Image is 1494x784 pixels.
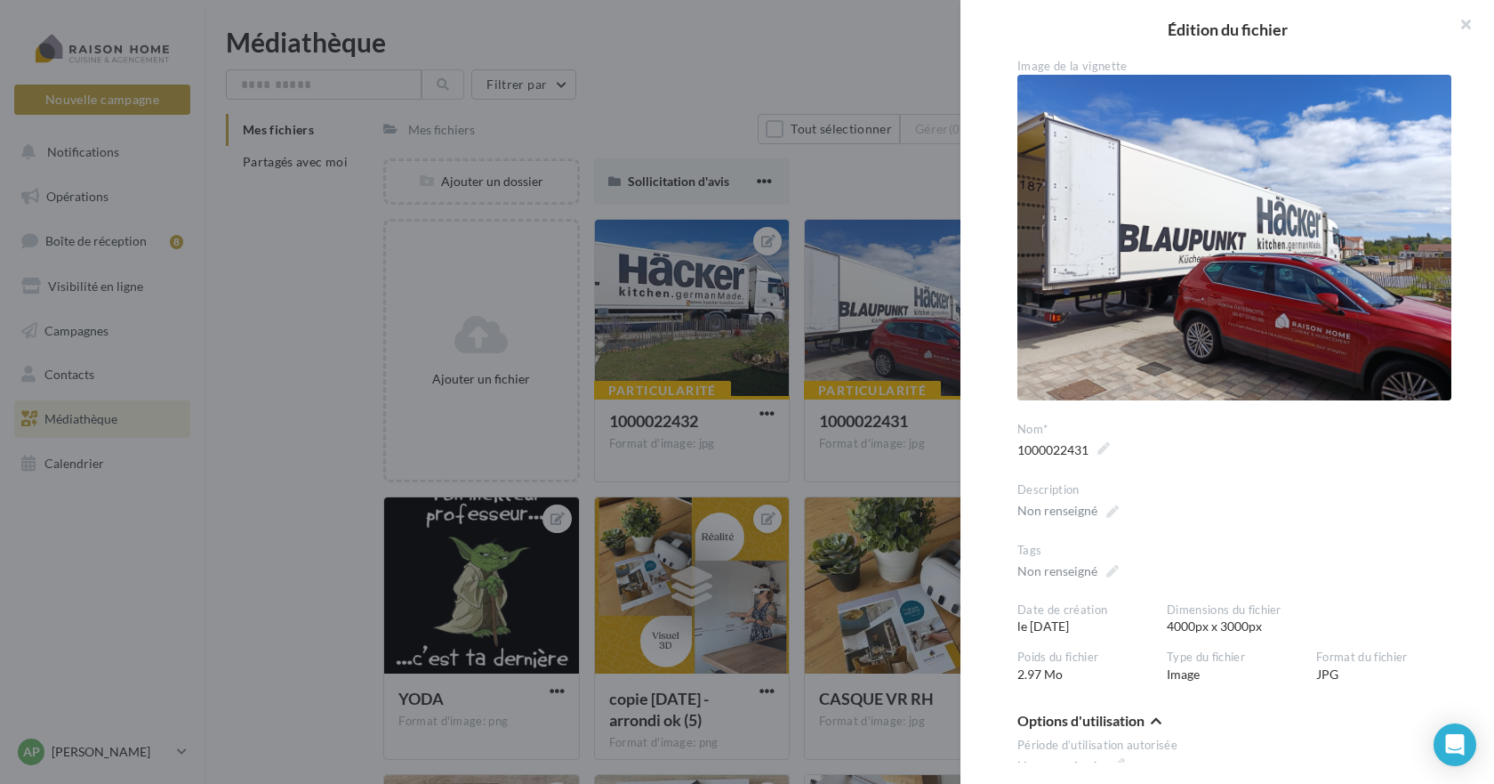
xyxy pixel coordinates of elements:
div: Image [1167,650,1316,683]
button: Options d'utilisation [1017,712,1161,733]
div: Période d’utilisation autorisée [1017,738,1451,754]
span: Options d'utilisation [1017,714,1145,728]
div: Poids du fichier [1017,650,1153,666]
div: Open Intercom Messenger [1434,723,1476,766]
div: Tags [1017,543,1451,559]
div: 4000px x 3000px [1167,602,1466,636]
div: Date de création [1017,602,1153,618]
div: Dimensions du fichier [1167,602,1451,618]
div: Description [1017,482,1451,498]
div: le [DATE] [1017,602,1167,636]
div: Image de la vignette [1017,59,1451,75]
div: JPG [1316,650,1466,683]
img: 1000022431 [1017,75,1451,400]
div: Non renseigné [1017,562,1097,580]
div: Format du fichier [1316,650,1451,666]
span: Non renseignée [1017,754,1125,779]
span: Non renseigné [1017,498,1119,523]
div: 2.97 Mo [1017,650,1167,683]
div: Type du fichier [1167,650,1302,666]
span: 1000022431 [1017,438,1110,463]
h2: Édition du fichier [989,21,1466,37]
